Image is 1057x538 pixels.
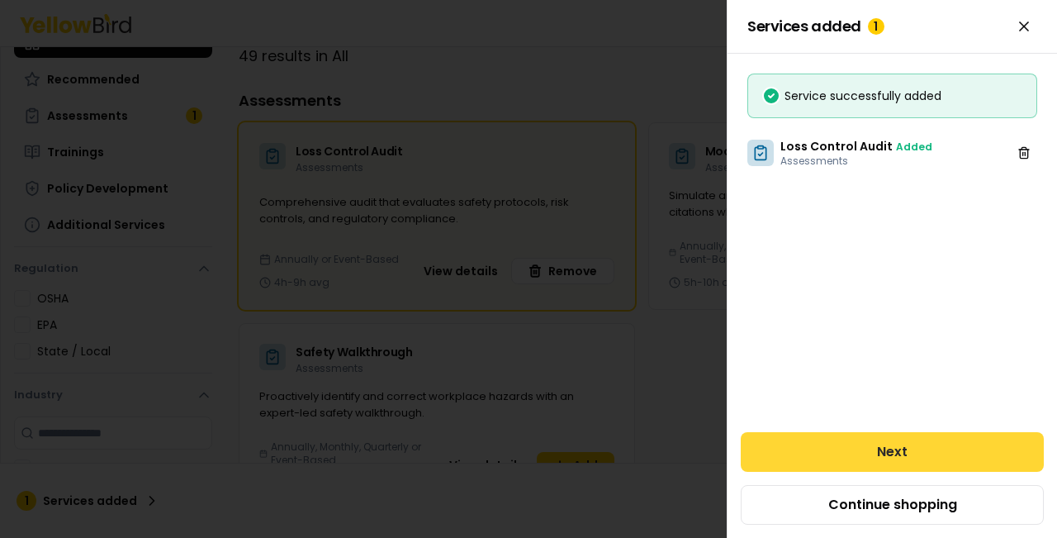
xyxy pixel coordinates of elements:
[896,140,932,154] span: Added
[1011,13,1037,40] button: Close
[780,155,932,168] p: Assessments
[747,18,884,35] span: Services added
[761,88,1023,104] div: Service successfully added
[741,485,1044,525] button: Continue shopping
[780,138,932,155] h3: Loss Control Audit
[868,18,884,35] div: 1
[741,432,1044,472] button: Next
